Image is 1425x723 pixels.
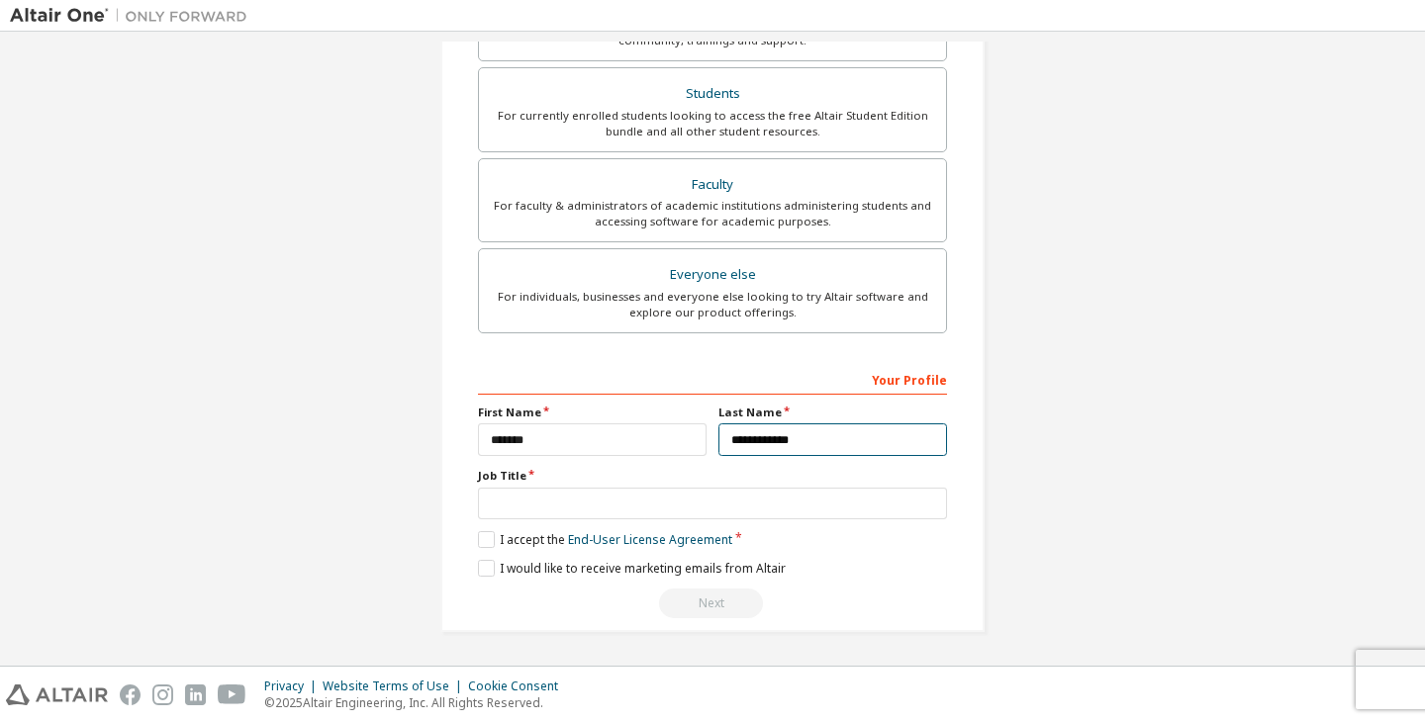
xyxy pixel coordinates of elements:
img: Altair One [10,6,257,26]
div: Privacy [264,678,323,694]
div: For faculty & administrators of academic institutions administering students and accessing softwa... [491,198,934,229]
label: First Name [478,405,707,420]
img: facebook.svg [120,684,141,705]
a: End-User License Agreement [568,531,732,548]
label: I would like to receive marketing emails from Altair [478,560,786,577]
div: Website Terms of Use [323,678,468,694]
div: Everyone else [491,261,934,289]
div: Your Profile [478,363,947,395]
div: Students [491,80,934,108]
div: Cookie Consent [468,678,570,694]
img: instagram.svg [152,684,173,705]
div: Read and acccept EULA to continue [478,588,947,618]
img: linkedin.svg [185,684,206,705]
div: Faculty [491,171,934,199]
p: © 2025 Altair Engineering, Inc. All Rights Reserved. [264,694,570,711]
div: For individuals, businesses and everyone else looking to try Altair software and explore our prod... [491,289,934,320]
img: youtube.svg [218,684,246,705]
label: Job Title [478,468,947,484]
label: Last Name [718,405,947,420]
img: altair_logo.svg [6,684,108,705]
label: I accept the [478,531,732,548]
div: For currently enrolled students looking to access the free Altair Student Edition bundle and all ... [491,108,934,139]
